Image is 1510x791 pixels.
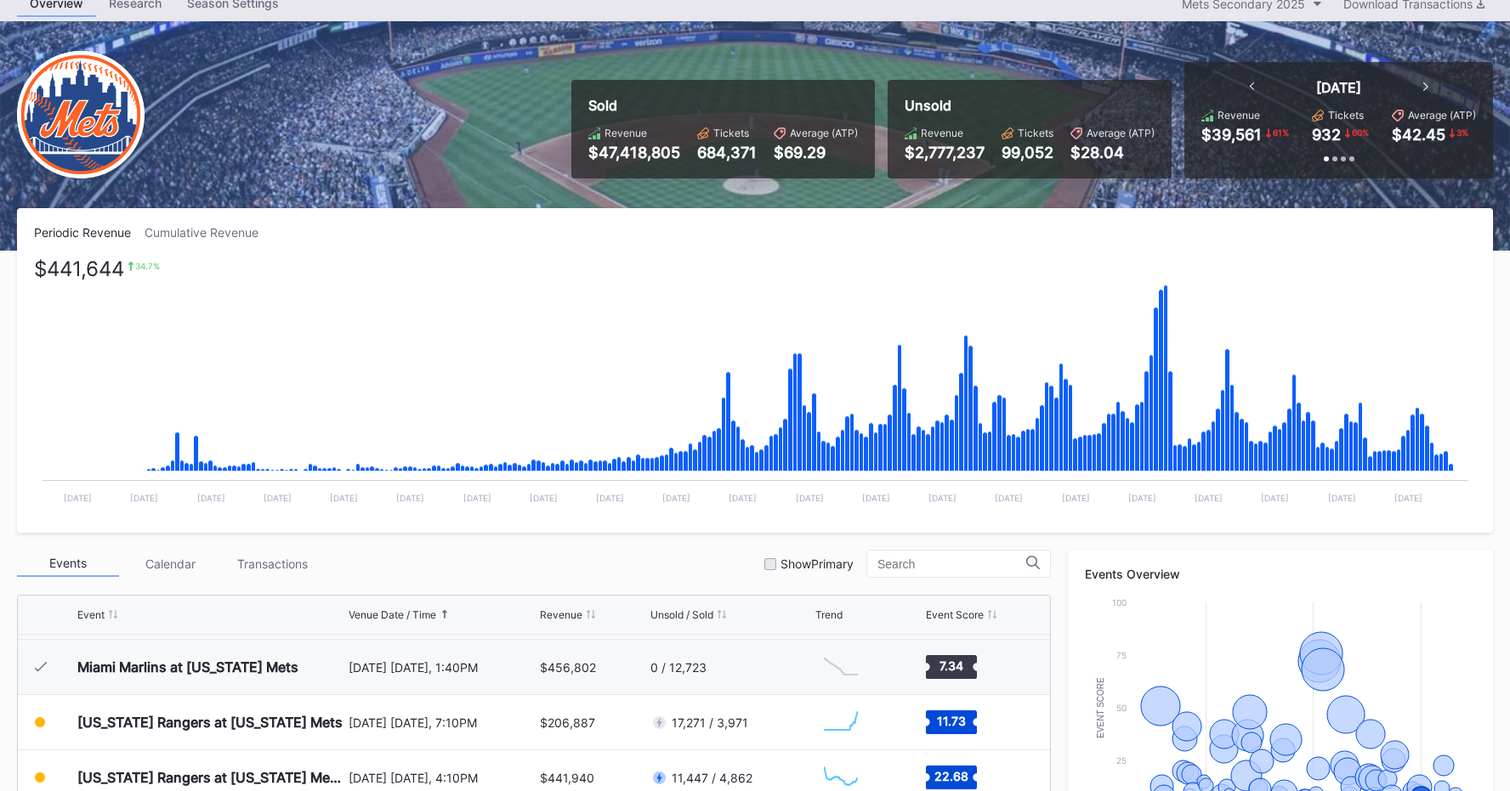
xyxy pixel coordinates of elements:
[796,493,824,503] text: [DATE]
[1116,755,1127,766] text: 25
[1070,144,1155,161] div: $28.04
[1116,650,1127,660] text: 75
[815,701,866,743] svg: Chart title
[1201,126,1262,144] div: $39,561
[130,493,158,503] text: [DATE]
[1096,677,1105,738] text: Event Score
[596,493,624,503] text: [DATE]
[1328,109,1364,121] div: Tickets
[921,127,963,139] div: Revenue
[119,551,221,577] div: Calendar
[17,551,119,577] div: Events
[463,493,491,503] text: [DATE]
[790,127,858,139] div: Average (ATP)
[588,144,680,161] div: $47,418,805
[781,557,854,571] div: Show Primary
[937,714,966,728] text: 11.73
[77,714,343,731] div: [US_STATE] Rangers at [US_STATE] Mets
[264,493,292,503] text: [DATE]
[1116,703,1127,713] text: 50
[697,144,757,161] div: 684,371
[540,608,582,621] div: Revenue
[34,261,1476,516] svg: Chart title
[1112,597,1127,607] text: 100
[1261,493,1289,503] text: [DATE]
[77,769,344,786] div: [US_STATE] Rangers at [US_STATE] Mets (Mets Alumni Classic/Mrs. Met Taxicab [GEOGRAPHIC_DATA] Giv...
[1195,493,1223,503] text: [DATE]
[1271,126,1291,139] div: 61 %
[1392,126,1445,144] div: $42.45
[540,715,595,730] div: $206,887
[1312,126,1341,144] div: 932
[1455,126,1470,139] div: 3 %
[221,551,323,577] div: Transactions
[330,493,358,503] text: [DATE]
[662,493,690,503] text: [DATE]
[588,97,858,114] div: Sold
[605,127,647,139] div: Revenue
[729,493,757,503] text: [DATE]
[396,493,424,503] text: [DATE]
[64,493,92,503] text: [DATE]
[934,769,968,783] text: 22.68
[1394,493,1422,503] text: [DATE]
[995,493,1023,503] text: [DATE]
[349,660,536,675] div: [DATE] [DATE], 1:40PM
[1328,493,1356,503] text: [DATE]
[1128,493,1156,503] text: [DATE]
[1218,109,1260,121] div: Revenue
[1002,144,1053,161] div: 99,052
[349,608,436,621] div: Venue Date / Time
[713,127,749,139] div: Tickets
[862,493,890,503] text: [DATE]
[672,771,752,785] div: 11,447 / 4,862
[1408,109,1476,121] div: Average (ATP)
[34,261,124,277] div: $441,644
[540,660,596,675] div: $456,802
[650,660,707,675] div: 0 / 12,723
[1062,493,1090,503] text: [DATE]
[926,608,984,621] div: Event Score
[774,144,858,161] div: $69.29
[135,261,160,271] div: 34.7 %
[197,493,225,503] text: [DATE]
[877,557,1026,571] input: Search
[77,658,298,675] div: Miami Marlins at [US_STATE] Mets
[905,97,1155,114] div: Unsold
[1350,126,1371,139] div: 60 %
[530,493,558,503] text: [DATE]
[34,225,145,240] div: Periodic Revenue
[672,715,748,730] div: 17,271 / 3,971
[540,771,594,785] div: $441,940
[1316,79,1361,96] div: [DATE]
[349,715,536,730] div: [DATE] [DATE], 7:10PM
[905,144,985,161] div: $2,777,237
[939,658,963,673] text: 7.34
[349,771,536,785] div: [DATE] [DATE], 4:10PM
[145,225,272,240] div: Cumulative Revenue
[650,608,713,621] div: Unsold / Sold
[815,608,843,621] div: Trend
[17,51,145,178] img: New-York-Mets-Transparent.png
[928,493,957,503] text: [DATE]
[1018,127,1053,139] div: Tickets
[815,646,866,688] svg: Chart title
[1087,127,1155,139] div: Average (ATP)
[77,608,105,621] div: Event
[1085,567,1476,581] div: Events Overview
